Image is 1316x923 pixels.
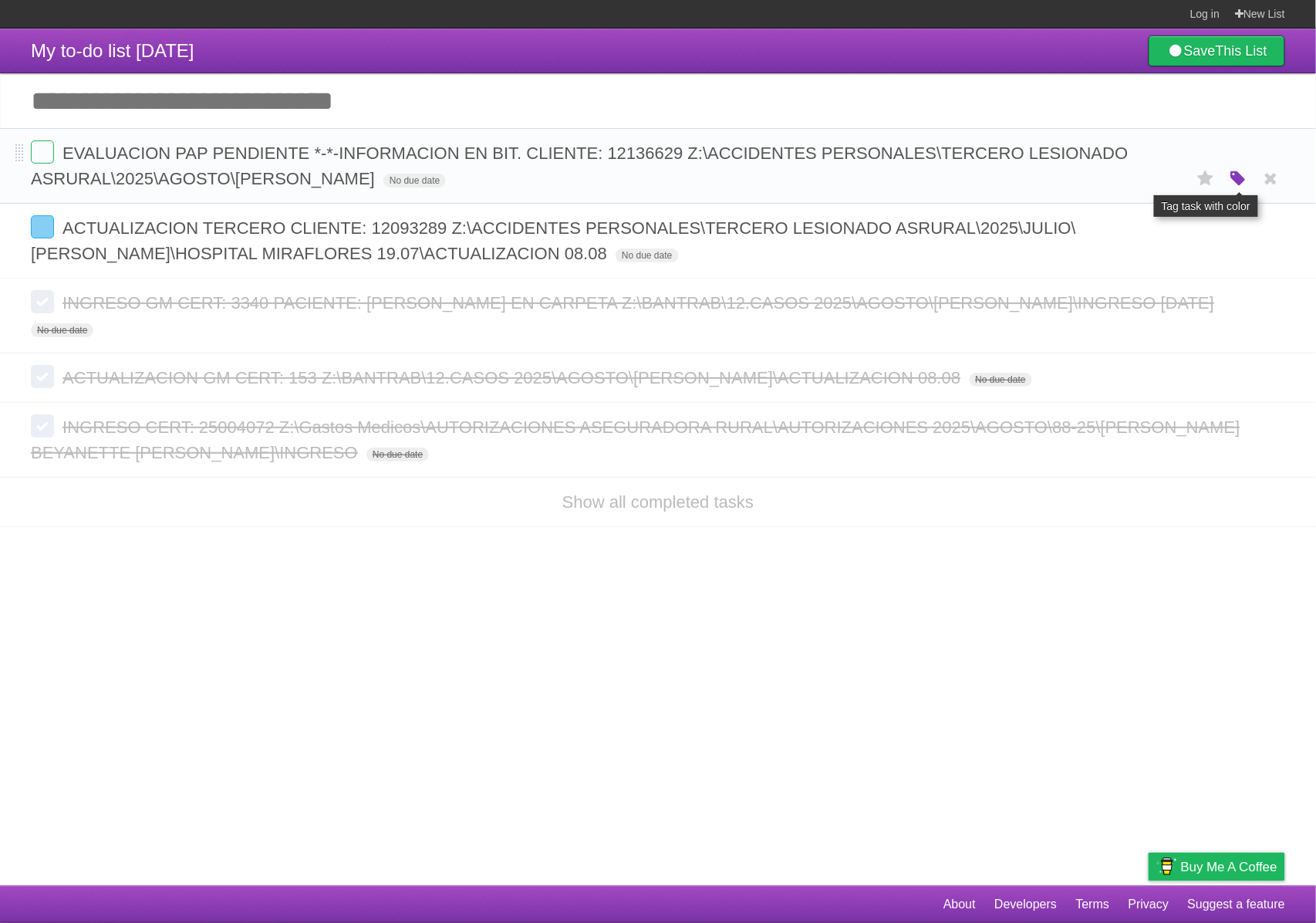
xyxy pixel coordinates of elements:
label: Done [31,215,54,238]
a: Developers [994,890,1057,919]
span: INGRESO CERT: 25004072 Z:\Gastos Medicos\AUTORIZACIONES ASEGURADORA RURAL\AUTORIZACIONES 2025\AGO... [31,418,1240,462]
span: No due date [31,323,93,337]
a: About [943,890,976,919]
span: No due date [616,248,678,262]
span: Buy me a coffee [1181,854,1277,881]
span: No due date [970,373,1032,387]
label: Done [31,140,54,164]
a: Suggest a feature [1188,890,1285,919]
label: Done [31,290,54,313]
img: Buy me a coffee [1156,854,1177,880]
span: No due date [366,448,429,461]
label: Done [31,365,54,388]
a: SaveThis List [1149,35,1285,66]
span: My to-do list [DATE] [31,40,194,61]
span: EVALUACION PAP PENDIENTE *-*-INFORMACION EN BIT. CLIENTE: 12136629 Z:\ACCIDENTES PERSONALES\TERCE... [31,144,1129,188]
span: INGRESO GM CERT: 3340 PACIENTE: [PERSON_NAME] EN CARPETA Z:\BANTRAB\12.CASOS 2025\AGOSTO\[PERSON_... [62,293,1218,313]
span: No due date [383,174,446,188]
a: Show all completed tasks [562,492,754,512]
label: Star task [1191,166,1220,191]
a: Terms [1076,890,1110,919]
span: ACTUALIZACION GM CERT: 153 Z:\BANTRAB\12.CASOS 2025\AGOSTO\[PERSON_NAME]\ACTUALIZACION 08.08 [62,368,964,387]
a: Privacy [1129,890,1169,919]
a: Buy me a coffee [1149,853,1285,881]
span: ACTUALIZACION TERCERO CLIENTE: 12093289 Z:\ACCIDENTES PERSONALES\TERCERO LESIONADO ASRURAL\2025\J... [31,218,1076,263]
label: Done [31,414,54,438]
b: This List [1216,43,1267,59]
label: Star task [1191,241,1220,266]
